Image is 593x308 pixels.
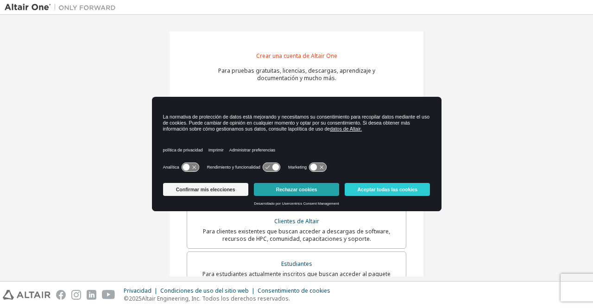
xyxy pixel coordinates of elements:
[124,295,129,302] font: ©
[258,287,330,295] font: Consentimiento de cookies
[281,260,312,268] font: Estudiantes
[87,290,96,300] img: linkedin.svg
[195,270,398,285] font: Para estudiantes actualmente inscritos que buscan acceder al paquete gratuito Altair Student Edit...
[102,290,115,300] img: youtube.svg
[203,227,390,243] font: Para clientes existentes que buscan acceder a descargas de software, recursos de HPC, comunidad, ...
[256,52,337,60] font: Crear una cuenta de Altair One
[142,295,290,302] font: Altair Engineering, Inc. Todos los derechos reservados.
[3,290,50,300] img: altair_logo.svg
[71,290,81,300] img: instagram.svg
[5,3,120,12] img: Altair Uno
[218,67,375,75] font: Para pruebas gratuitas, licencias, descargas, aprendizaje y
[124,287,151,295] font: Privacidad
[274,217,319,225] font: Clientes de Altair
[56,290,66,300] img: facebook.svg
[160,287,249,295] font: Condiciones de uso del sitio web
[257,74,336,82] font: documentación y mucho más.
[129,295,142,302] font: 2025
